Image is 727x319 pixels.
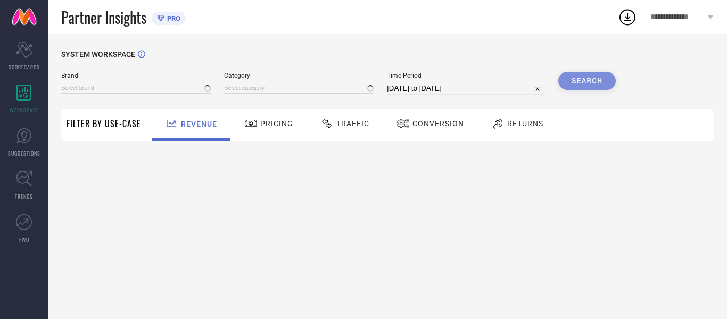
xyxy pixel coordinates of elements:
input: Select time period [387,82,545,95]
span: WORKSPACE [10,106,39,114]
span: Revenue [181,120,217,128]
span: SUGGESTIONS [8,149,40,157]
span: FWD [19,235,29,243]
span: SCORECARDS [9,63,40,71]
span: Returns [507,119,543,128]
span: Time Period [387,72,545,79]
span: Category [224,72,374,79]
span: PRO [164,14,180,22]
span: Pricing [260,119,293,128]
input: Select brand [61,83,211,94]
span: Conversion [412,119,464,128]
span: TRENDS [15,192,33,200]
div: Open download list [618,7,637,27]
input: Select category [224,83,374,94]
span: Traffic [336,119,369,128]
span: Brand [61,72,211,79]
span: SYSTEM WORKSPACE [61,50,135,59]
span: Filter By Use-Case [67,117,141,130]
span: Partner Insights [61,6,146,28]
